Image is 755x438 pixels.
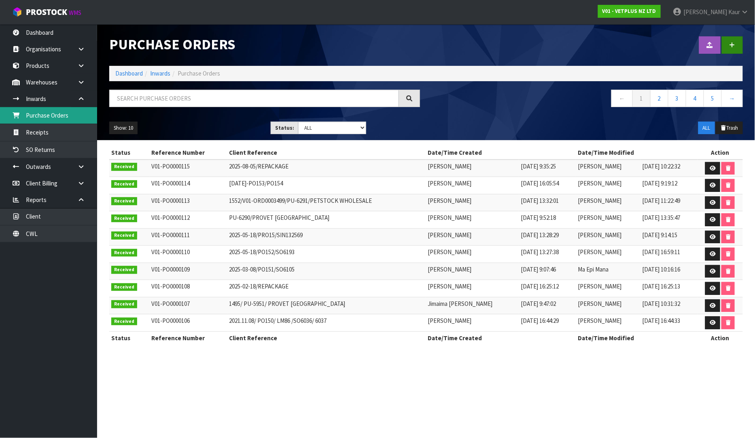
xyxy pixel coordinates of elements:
span: [PERSON_NAME] [428,214,472,221]
span: [DATE] 9:35:25 [521,162,556,170]
span: [PERSON_NAME] [428,317,472,324]
span: [PERSON_NAME] [578,179,621,187]
span: [DATE] 16:05:54 [521,179,559,187]
span: [PERSON_NAME] [428,248,472,256]
strong: Status: [275,124,294,131]
span: Received [111,197,137,205]
th: Date/Time Modified [576,331,697,344]
a: 5 [704,90,722,107]
span: [DATE] 9:52:18 [521,214,556,221]
span: [DATE] 13:28:29 [521,231,559,239]
span: [PERSON_NAME] [683,8,727,16]
span: [DATE] 13:35:47 [643,214,681,221]
td: V01-PO0000115 [149,160,227,177]
td: PU-6290/PROVET [GEOGRAPHIC_DATA] [227,211,426,229]
button: Show: 10 [109,122,138,135]
span: [DATE] 13:27:38 [521,248,559,256]
td: 2025-03-08/PO151/SO6105 [227,263,426,280]
span: [PERSON_NAME] [578,300,621,307]
td: [DATE]-PO153/PO154 [227,177,426,194]
strong: V01 - VETPLUS NZ LTD [602,8,656,15]
th: Status [109,331,149,344]
td: V01-PO0000107 [149,297,227,314]
span: [PERSON_NAME] [578,162,621,170]
td: V01-PO0000114 [149,177,227,194]
a: Inwards [150,69,170,77]
span: Received [111,283,137,291]
th: Client Reference [227,331,426,344]
span: [PERSON_NAME] [578,282,621,290]
span: [DATE] 9:19:12 [643,179,678,187]
span: [DATE] 16:25:12 [521,282,559,290]
th: Status [109,146,149,159]
span: ProStock [26,7,67,17]
span: [PERSON_NAME] [578,248,621,256]
span: Received [111,318,137,326]
a: 2 [650,90,668,107]
span: [DATE] 10:22:32 [643,162,681,170]
span: Received [111,249,137,257]
a: → [721,90,743,107]
span: [PERSON_NAME] [428,282,472,290]
td: V01-PO0000112 [149,211,227,229]
span: Received [111,163,137,171]
td: 2025-05-18/PRO15/SIN132569 [227,228,426,246]
small: WMS [69,9,81,17]
a: 4 [686,90,704,107]
h1: Purchase Orders [109,36,420,52]
a: V01 - VETPLUS NZ LTD [598,5,661,18]
span: [DATE] 16:44:33 [643,317,681,324]
input: Search purchase orders [109,90,399,107]
span: [DATE] 16:25:13 [643,282,681,290]
td: 2025-05-18/PO152/SO6193 [227,246,426,263]
th: Date/Time Created [426,331,576,344]
span: Jimaima [PERSON_NAME] [428,300,493,307]
span: [DATE] 13:32:01 [521,197,559,204]
button: ALL [698,122,715,135]
th: Action [698,146,743,159]
a: 3 [668,90,686,107]
td: 2025-08-05/REPACKAGE [227,160,426,177]
span: [DATE] 16:59:11 [643,248,681,256]
span: [PERSON_NAME] [428,231,472,239]
span: [PERSON_NAME] [428,179,472,187]
span: Purchase Orders [178,69,220,77]
td: V01-PO0000113 [149,194,227,211]
span: Received [111,266,137,274]
span: Received [111,232,137,240]
span: [PERSON_NAME] [578,197,621,204]
span: [PERSON_NAME] [428,197,472,204]
td: 2021.11.08/ PO150/ LM86 /SO6036/ 6037 [227,314,426,332]
nav: Page navigation [432,90,743,109]
th: Date/Time Created [426,146,576,159]
td: 2025-02-18/REPACKAGE [227,280,426,297]
span: [PERSON_NAME] [428,162,472,170]
span: [DATE] 9:07:46 [521,265,556,273]
td: V01-PO0000110 [149,246,227,263]
span: Kaur [728,8,740,16]
span: [DATE] 10:31:32 [643,300,681,307]
span: [PERSON_NAME] [578,214,621,221]
span: [DATE] 9:47:02 [521,300,556,307]
td: V01-PO0000109 [149,263,227,280]
th: Reference Number [149,146,227,159]
th: Client Reference [227,146,426,159]
span: [PERSON_NAME] [428,265,472,273]
span: Ma Epi Mana [578,265,609,273]
th: Date/Time Modified [576,146,697,159]
td: 1495/ PU-5951/ PROVET [GEOGRAPHIC_DATA] [227,297,426,314]
span: [PERSON_NAME] [578,317,621,324]
td: 1552/V01-ORD0003499/PU-6291/PETSTOCK WHOLESALE [227,194,426,211]
img: cube-alt.png [12,7,22,17]
span: Received [111,215,137,223]
span: Received [111,300,137,308]
th: Action [698,331,743,344]
a: ← [611,90,633,107]
a: 1 [632,90,651,107]
td: V01-PO0000106 [149,314,227,332]
th: Reference Number [149,331,227,344]
button: Trash [716,122,743,135]
span: [PERSON_NAME] [578,231,621,239]
span: Received [111,180,137,188]
span: [DATE] 9:14:15 [643,231,678,239]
